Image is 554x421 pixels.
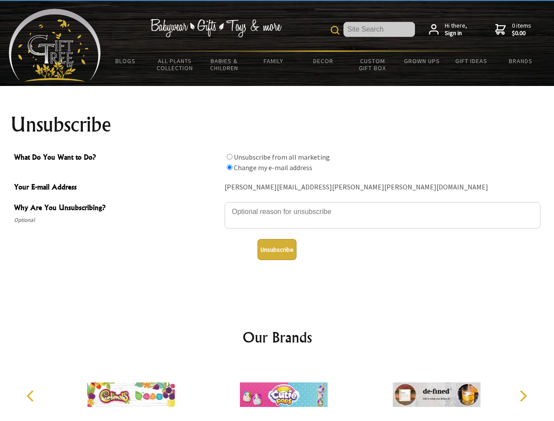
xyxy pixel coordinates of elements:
span: Optional [14,215,220,225]
a: Gift Ideas [447,52,496,70]
input: What Do You Want to Do? [227,164,232,170]
a: Hi there,Sign in [429,22,467,37]
label: Unsubscribe from all marketing [234,153,330,161]
a: BLOGS [101,52,150,70]
strong: $0.00 [512,29,531,37]
a: All Plants Collection [150,52,200,77]
a: Family [249,52,299,70]
img: product search [331,26,340,35]
span: Why Are You Unsubscribing? [14,202,220,215]
a: Decor [298,52,348,70]
span: 0 items [512,21,531,37]
img: Babyware - Gifts - Toys and more... [9,9,101,82]
button: Previous [22,386,41,406]
h1: Unsubscribe [11,114,544,135]
label: Change my e-mail address [234,163,312,172]
input: What Do You Want to Do? [227,154,232,160]
img: Babywear - Gifts - Toys & more [150,19,282,37]
input: Site Search [343,22,415,37]
strong: Sign in [445,29,467,37]
span: What Do You Want to Do? [14,152,220,164]
a: Brands [496,52,546,70]
a: Babies & Children [200,52,249,77]
h2: Our Brands [18,327,537,348]
div: [PERSON_NAME][EMAIL_ADDRESS][PERSON_NAME][PERSON_NAME][DOMAIN_NAME] [225,181,540,194]
button: Next [513,386,533,406]
span: Your E-mail Address [14,182,220,194]
span: Hi there, [445,22,467,37]
a: 0 items$0.00 [495,22,531,37]
a: Custom Gift Box [348,52,397,77]
textarea: Why Are You Unsubscribing? [225,202,540,228]
a: Grown Ups [397,52,447,70]
button: Unsubscribe [257,239,297,260]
